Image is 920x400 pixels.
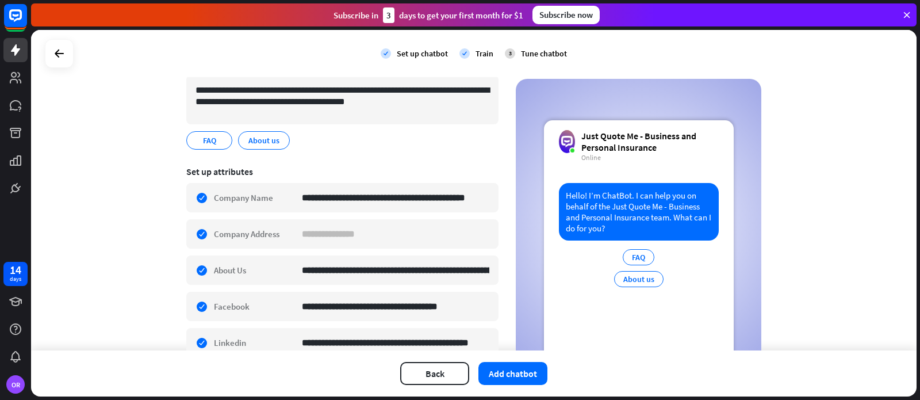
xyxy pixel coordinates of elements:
[6,375,25,394] div: OR
[459,48,470,59] i: check
[3,262,28,286] a: 14 days
[478,362,547,385] button: Add chatbot
[521,48,567,59] div: Tune chatbot
[9,5,44,39] button: Open LiveChat chat widget
[10,265,21,275] div: 14
[623,249,654,265] div: FAQ
[559,183,719,241] div: Hello! I’m ChatBot. I can help you on behalf of the Just Quote Me - Business and Personal Insuran...
[581,130,718,153] div: Just Quote Me - Business and Personal Insurance
[186,166,499,177] div: Set up attributes
[381,48,391,59] i: check
[247,134,281,147] span: About us
[397,48,448,59] div: Set up chatbot
[202,134,217,147] span: FAQ
[614,271,664,287] div: About us
[400,362,469,385] button: Back
[505,48,515,59] div: 3
[476,48,493,59] div: Train
[383,7,394,23] div: 3
[581,153,718,162] div: Online
[532,6,600,24] div: Subscribe now
[10,275,21,283] div: days
[333,7,523,23] div: Subscribe in days to get your first month for $1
